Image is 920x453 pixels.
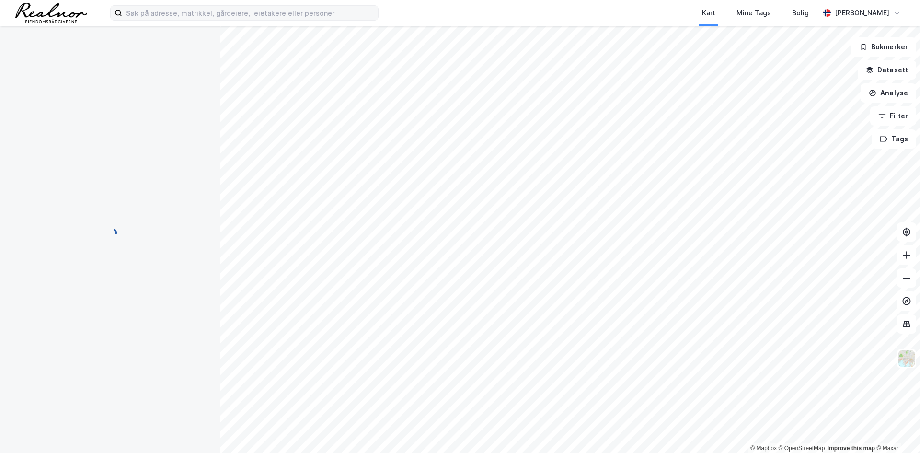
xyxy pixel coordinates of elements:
[736,7,771,19] div: Mine Tags
[897,349,916,368] img: Z
[750,445,777,452] a: Mapbox
[870,106,916,126] button: Filter
[828,445,875,452] a: Improve this map
[858,60,916,80] button: Datasett
[872,407,920,453] div: Kontrollprogram for chat
[779,445,825,452] a: OpenStreetMap
[851,37,916,57] button: Bokmerker
[872,407,920,453] iframe: Chat Widget
[861,83,916,103] button: Analyse
[702,7,715,19] div: Kart
[15,3,87,23] img: realnor-logo.934646d98de889bb5806.png
[122,6,378,20] input: Søk på adresse, matrikkel, gårdeiere, leietakere eller personer
[792,7,809,19] div: Bolig
[835,7,889,19] div: [PERSON_NAME]
[103,226,118,242] img: spinner.a6d8c91a73a9ac5275cf975e30b51cfb.svg
[872,129,916,149] button: Tags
